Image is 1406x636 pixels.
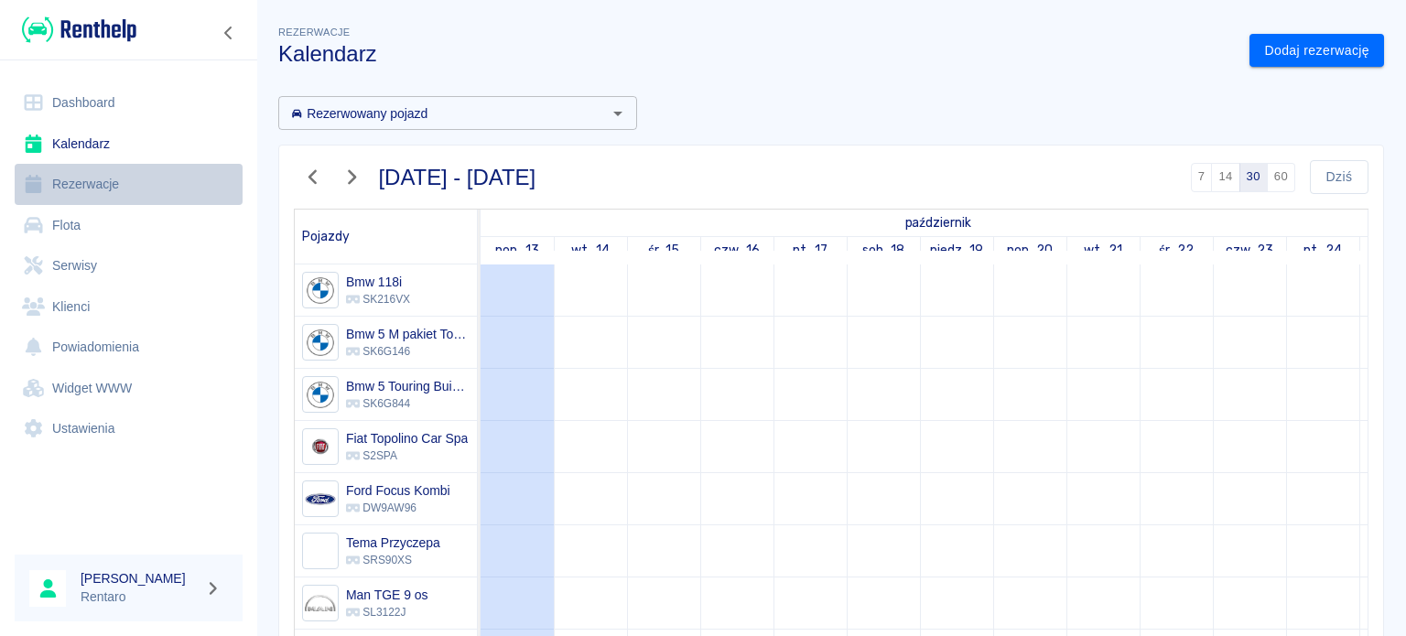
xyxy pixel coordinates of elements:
[1002,237,1058,264] a: 20 października 2025
[346,586,427,604] h6: Man TGE 9 os
[346,429,468,447] h6: Fiat Topolino Car Spa
[81,569,198,587] h6: [PERSON_NAME]
[901,210,976,236] a: 13 października 2025
[346,604,427,620] p: SL3122J
[305,328,335,358] img: Image
[278,27,350,38] span: Rezerwacje
[346,343,470,360] p: SK6G146
[1267,163,1295,192] button: 60 dni
[81,587,198,607] p: Rentaro
[346,377,470,395] h6: Bmw 5 Touring Buissnes
[709,237,764,264] a: 16 października 2025
[346,273,410,291] h6: Bmw 118i
[302,229,350,244] span: Pojazdy
[1211,163,1239,192] button: 14 dni
[346,534,440,552] h6: Tema Przyczepa
[567,237,614,264] a: 14 października 2025
[346,552,440,568] p: SRS90XS
[15,164,243,205] a: Rezerwacje
[305,588,335,619] img: Image
[346,481,450,500] h6: Ford Focus Kombi
[22,15,136,45] img: Renthelp logo
[605,101,631,126] button: Otwórz
[788,237,832,264] a: 17 października 2025
[305,484,335,514] img: Image
[1299,237,1347,264] a: 24 października 2025
[1154,237,1198,264] a: 22 października 2025
[925,237,989,264] a: 19 października 2025
[305,536,335,566] img: Image
[15,124,243,165] a: Kalendarz
[15,327,243,368] a: Powiadomienia
[1079,237,1127,264] a: 21 października 2025
[15,286,243,328] a: Klienci
[15,82,243,124] a: Dashboard
[858,237,910,264] a: 18 października 2025
[1191,163,1213,192] button: 7 dni
[15,245,243,286] a: Serwisy
[305,432,335,462] img: Image
[346,500,450,516] p: DW9AW96
[346,291,410,307] p: SK216VX
[284,102,601,124] input: Wyszukaj i wybierz pojazdy...
[15,15,136,45] a: Renthelp logo
[15,205,243,246] a: Flota
[215,21,243,45] button: Zwiń nawigację
[1221,237,1279,264] a: 23 października 2025
[379,165,536,190] h3: [DATE] - [DATE]
[1239,163,1268,192] button: 30 dni
[346,447,468,464] p: S2SPA
[278,41,1235,67] h3: Kalendarz
[346,325,470,343] h6: Bmw 5 M pakiet Touring
[15,368,243,409] a: Widget WWW
[346,395,470,412] p: SK6G844
[1310,160,1368,194] button: Dziś
[491,237,544,264] a: 13 października 2025
[305,380,335,410] img: Image
[15,408,243,449] a: Ustawienia
[305,275,335,306] img: Image
[644,237,685,264] a: 15 października 2025
[1249,34,1384,68] a: Dodaj rezerwację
